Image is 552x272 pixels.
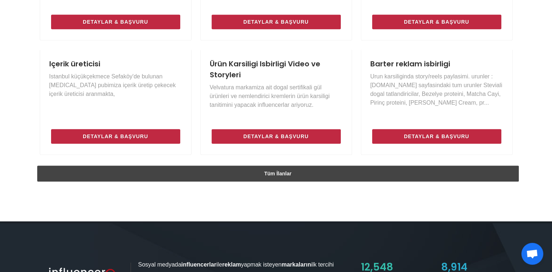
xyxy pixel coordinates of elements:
[370,59,450,69] a: Barter reklam isbirligi
[83,18,148,26] span: Detaylar & Başvuru
[212,129,341,144] a: Detaylar & Başvuru
[83,132,148,141] span: Detaylar & Başvuru
[521,243,543,265] div: Açık sohbet
[404,132,469,141] span: Detaylar & Başvuru
[49,59,100,69] a: Içerik üreticisi
[370,72,503,107] p: Urun karsiliginda story/reels paylasimi. urunler : [DOMAIN_NAME] sayfasindaki tum urunler Stevial...
[51,129,180,144] a: Detaylar & Başvuru
[49,72,182,98] p: Istanbul küçükçekmece Sefaköy'de bulunan [MEDICAL_DATA] pubimiza içerik üretip çekecek içerik üre...
[282,261,311,268] strong: markaların
[37,166,519,182] a: Tüm İlanlar
[243,132,309,141] span: Detaylar & Başvuru
[243,18,309,26] span: Detaylar & Başvuru
[372,129,501,144] a: Detaylar & Başvuru
[181,261,216,268] strong: influencerlar
[372,15,501,29] a: Detaylar & Başvuru
[222,261,241,268] strong: reklam
[210,59,320,80] a: Ürün Karsiligi Isbirligi Video ve Storyleri
[51,15,180,29] a: Detaylar & Başvuru
[404,18,469,26] span: Detaylar & Başvuru
[212,15,341,29] a: Detaylar & Başvuru
[210,83,343,109] p: Velvatura markamiza ait dogal sertifikali gül ürünleri ve nemlendirici kremlerin ürün karsiligi t...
